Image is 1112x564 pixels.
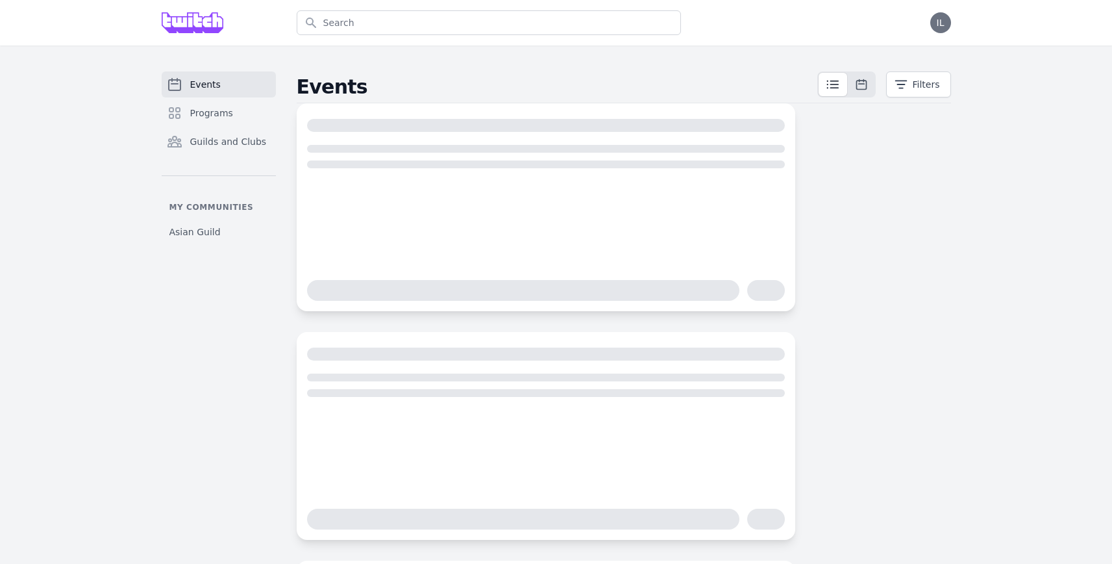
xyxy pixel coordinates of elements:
span: Events [190,78,221,91]
span: Programs [190,107,233,120]
a: Events [162,71,276,97]
h2: Events [297,75,817,99]
p: My communities [162,202,276,212]
nav: Sidebar [162,71,276,244]
input: Search [297,10,681,35]
a: Asian Guild [162,220,276,244]
span: Guilds and Clubs [190,135,267,148]
span: Asian Guild [169,225,221,238]
button: IL [930,12,951,33]
button: Filters [886,71,951,97]
a: Programs [162,100,276,126]
span: IL [937,18,945,27]
a: Guilds and Clubs [162,129,276,155]
img: Grove [162,12,224,33]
